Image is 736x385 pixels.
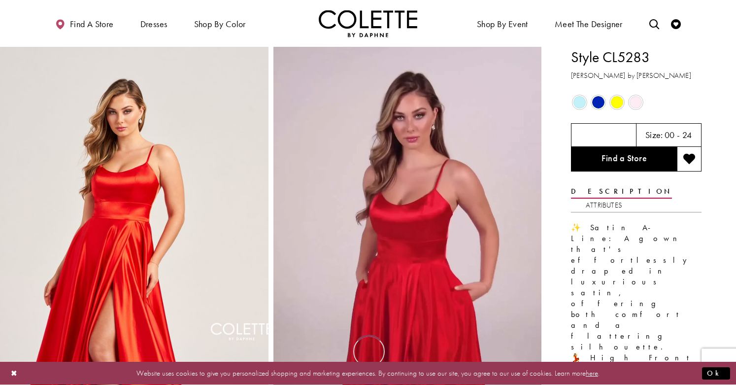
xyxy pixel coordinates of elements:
[608,94,626,111] div: Yellow
[6,365,23,382] button: Close Dialog
[571,147,677,172] a: Find a Store
[71,367,665,380] p: Website uses cookies to give you personalized shopping and marketing experiences. By continuing t...
[474,10,531,37] span: Shop By Event
[53,10,116,37] a: Find a store
[555,19,623,29] span: Meet the designer
[677,147,702,172] button: Add to wishlist
[319,10,417,37] img: Colette by Daphne
[194,19,246,29] span: Shop by color
[571,93,702,112] div: Product color controls state depends on size chosen
[140,19,167,29] span: Dresses
[702,367,730,380] button: Submit Dialog
[586,368,598,378] a: here
[647,10,662,37] a: Toggle search
[319,10,417,37] a: Visit Home Page
[590,94,607,111] div: Royal Blue
[571,70,702,81] h3: [PERSON_NAME] by [PERSON_NAME]
[627,94,644,111] div: Light Pink
[70,19,114,29] span: Find a store
[571,47,702,68] h1: Style CL5283
[645,129,663,140] span: Size:
[571,94,588,111] div: Light Blue
[477,19,528,29] span: Shop By Event
[138,10,170,37] span: Dresses
[665,130,692,140] h5: 00 - 24
[586,198,622,212] a: Attributes
[192,10,248,37] span: Shop by color
[669,10,683,37] a: Check Wishlist
[552,10,625,37] a: Meet the designer
[571,184,672,199] a: Description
